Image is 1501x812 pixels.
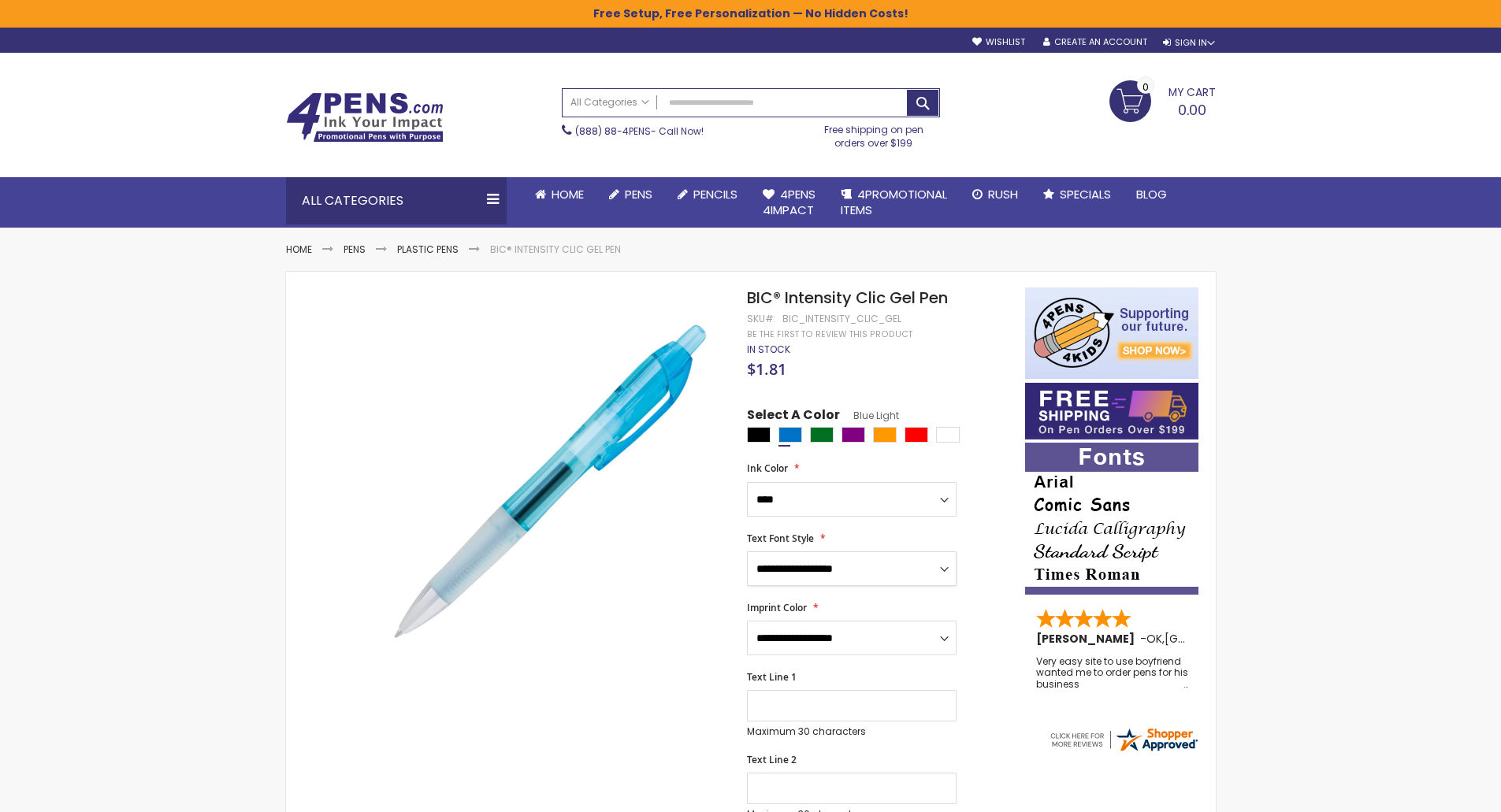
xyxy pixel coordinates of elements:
div: White [936,427,960,443]
a: Blog [1124,177,1180,212]
img: 4pens.com widget logo [1048,725,1199,754]
span: Home [552,186,584,202]
span: Pens [625,186,652,202]
span: 0 [1142,80,1149,95]
span: [GEOGRAPHIC_DATA] [1165,631,1280,647]
div: Green [810,427,834,443]
a: 4pens.com certificate URL [1048,743,1199,757]
div: Orange [873,427,897,443]
img: 4pens 4 kids [1025,287,1198,379]
a: Rush [960,177,1031,212]
span: All Categories [570,96,649,109]
a: Pens [596,177,665,212]
div: Free shipping on pen orders over $199 [808,117,940,149]
span: Blue Light [840,409,899,422]
img: Free shipping on orders over $199 [1025,383,1198,439]
span: Text Line 2 [747,753,797,766]
li: BIC® Intensity Clic Gel Pen [490,243,621,256]
span: - , [1140,631,1280,647]
a: (888) 88-4PENS [575,124,651,138]
a: Pencils [665,177,750,212]
span: Imprint Color [747,601,807,614]
span: In stock [747,343,790,356]
div: Black [747,427,771,443]
span: 4Pens 4impact [763,186,816,218]
span: [PERSON_NAME] [1036,631,1140,647]
span: 4PROMOTIONAL ITEMS [841,186,947,218]
span: 0.00 [1178,100,1206,120]
a: 4Pens4impact [750,177,828,228]
span: $1.81 [747,358,786,380]
div: Purple [842,427,865,443]
span: OK [1146,631,1162,647]
span: Ink Color [747,462,788,475]
a: Pens [344,243,366,256]
p: Maximum 30 characters [747,725,957,738]
span: - Call Now! [575,124,704,138]
div: Red [905,427,928,443]
span: Select A Color [747,406,840,428]
div: Sign In [1163,37,1215,49]
span: BIC® Intensity Clic Gel Pen [747,287,948,309]
a: 4PROMOTIONALITEMS [828,177,960,228]
div: bic_intensity_clic_gel [782,313,901,325]
div: All Categories [286,177,507,224]
img: font-personalization-examples [1025,443,1198,595]
a: All Categories [563,89,657,115]
span: Pencils [693,186,737,202]
img: bic_intensity_clic_side_blue_1.jpg [366,310,726,670]
a: Home [286,243,312,256]
a: Plastic Pens [397,243,459,256]
div: Availability [747,343,790,356]
a: Home [522,177,596,212]
span: Rush [988,186,1018,202]
div: Blue Light [778,427,802,443]
a: Wishlist [972,36,1025,48]
img: 4Pens Custom Pens and Promotional Products [286,92,444,143]
span: Specials [1060,186,1111,202]
a: 0.00 0 [1109,80,1216,120]
strong: SKU [747,312,776,325]
a: Create an Account [1043,36,1147,48]
span: Text Font Style [747,532,814,545]
a: Specials [1031,177,1124,212]
div: Very easy site to use boyfriend wanted me to order pens for his business [1036,656,1189,690]
a: Be the first to review this product [747,328,912,340]
span: Blog [1136,186,1167,202]
span: Text Line 1 [747,670,797,684]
